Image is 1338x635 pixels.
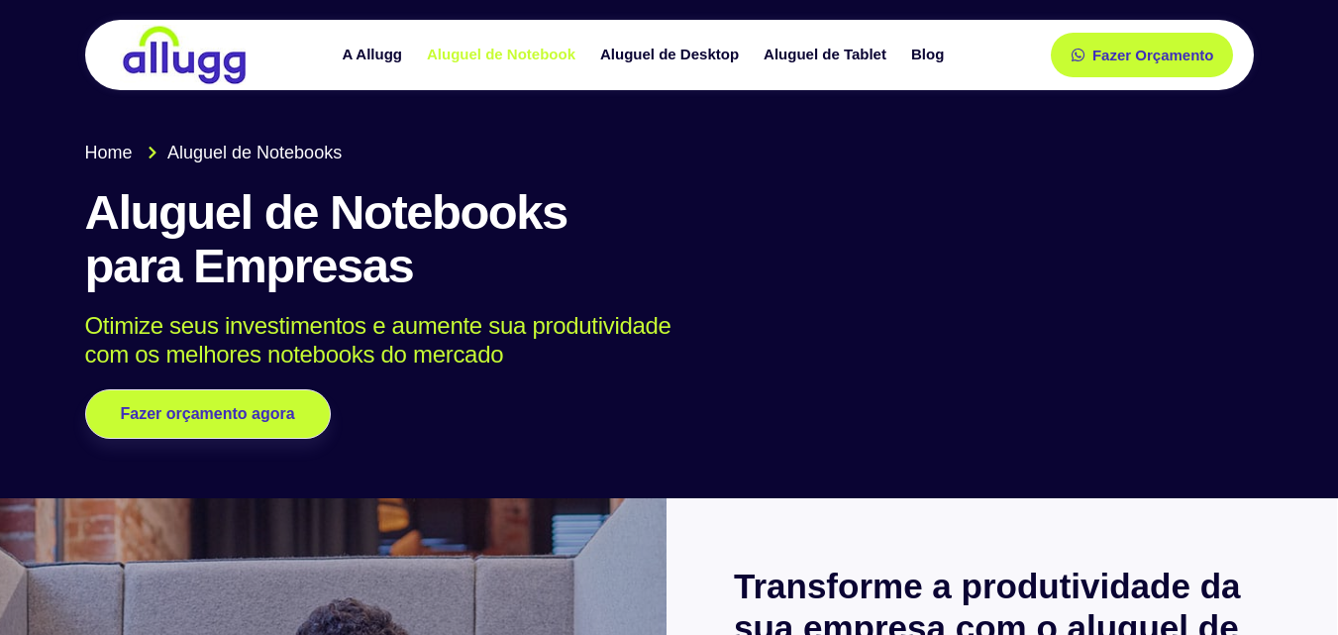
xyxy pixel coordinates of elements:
[417,38,590,72] a: Aluguel de Notebook
[85,186,1254,293] h1: Aluguel de Notebooks para Empresas
[754,38,901,72] a: Aluguel de Tablet
[332,38,417,72] a: A Allugg
[901,38,959,72] a: Blog
[85,140,133,166] span: Home
[85,312,1225,370] p: Otimize seus investimentos e aumente sua produtividade com os melhores notebooks do mercado
[1092,48,1214,62] span: Fazer Orçamento
[120,25,249,85] img: locação de TI é Allugg
[1051,33,1234,77] a: Fazer Orçamento
[85,389,331,439] a: Fazer orçamento agora
[162,140,342,166] span: Aluguel de Notebooks
[121,406,295,422] span: Fazer orçamento agora
[590,38,754,72] a: Aluguel de Desktop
